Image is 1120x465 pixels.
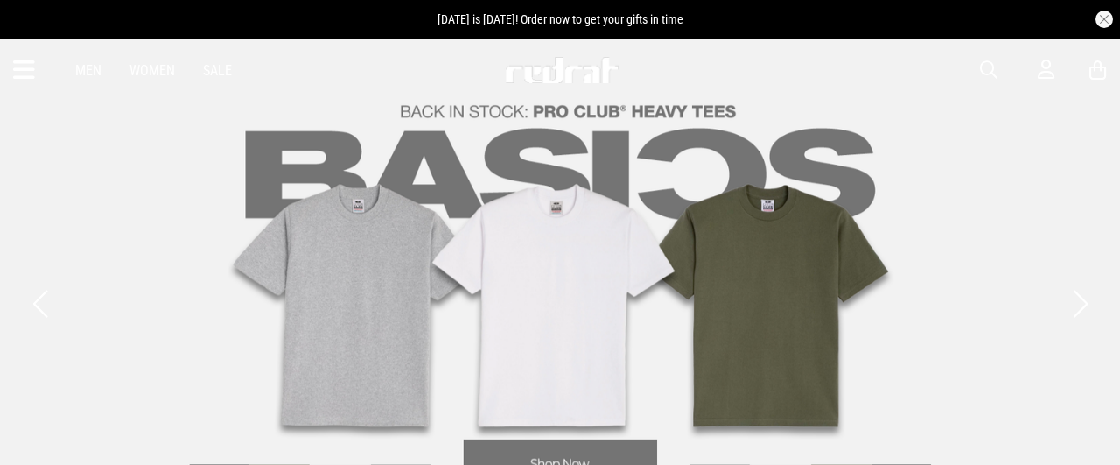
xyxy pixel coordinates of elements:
span: [DATE] is [DATE]! Order now to get your gifts in time [437,12,683,26]
img: Redrat logo [504,57,619,83]
button: Previous slide [28,285,52,323]
a: Sale [203,62,232,79]
button: Open LiveChat chat widget [14,7,66,60]
a: Men [75,62,101,79]
button: Next slide [1068,285,1092,323]
a: Women [129,62,175,79]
